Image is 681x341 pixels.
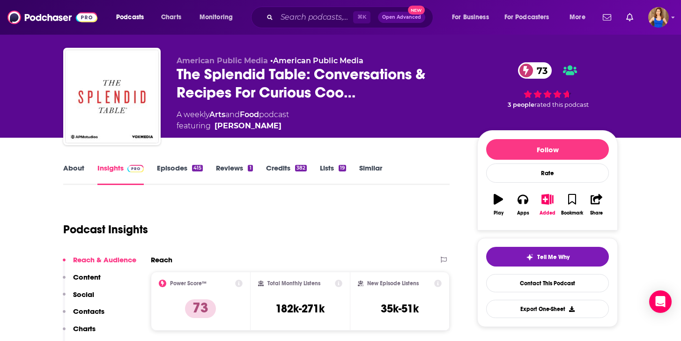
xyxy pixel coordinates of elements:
span: ⌘ K [353,11,370,23]
span: Monitoring [200,11,233,24]
a: Food [240,110,259,119]
div: 382 [295,165,307,171]
div: 415 [192,165,203,171]
a: Reviews1 [216,163,252,185]
span: • [270,56,363,65]
button: Reach & Audience [63,255,136,273]
span: 73 [527,62,552,79]
a: Credits382 [266,163,307,185]
span: American Public Media [177,56,268,65]
button: open menu [445,10,501,25]
button: Contacts [63,307,104,324]
h3: 182k-271k [275,302,325,316]
p: Charts [73,324,96,333]
p: Content [73,273,101,282]
h1: Podcast Insights [63,222,148,237]
a: InsightsPodchaser Pro [97,163,144,185]
div: Open Intercom Messenger [649,290,672,313]
div: Added [540,210,555,216]
span: For Podcasters [504,11,549,24]
span: Open Advanced [382,15,421,20]
button: Added [535,188,560,222]
span: Podcasts [116,11,144,24]
div: Share [590,210,603,216]
button: Export One-Sheet [486,300,609,318]
a: Similar [359,163,382,185]
a: Show notifications dropdown [622,9,637,25]
a: Episodes415 [157,163,203,185]
button: Bookmark [560,188,584,222]
button: Follow [486,139,609,160]
span: Logged in as jhobbsSkyhorse [648,7,669,28]
span: For Business [452,11,489,24]
button: Share [585,188,609,222]
span: More [570,11,585,24]
div: Bookmark [561,210,583,216]
h2: Power Score™ [170,280,207,287]
a: Francis Lam [215,120,281,132]
div: Search podcasts, credits, & more... [260,7,442,28]
a: 73 [518,62,552,79]
h2: New Episode Listens [367,280,419,287]
p: 73 [185,299,216,318]
a: Show notifications dropdown [599,9,615,25]
button: Apps [511,188,535,222]
span: featuring [177,120,289,132]
button: open menu [563,10,597,25]
h2: Total Monthly Listens [267,280,320,287]
div: Play [494,210,503,216]
button: open menu [193,10,245,25]
div: 1 [248,165,252,171]
a: American Public Media [273,56,363,65]
img: User Profile [648,7,669,28]
a: About [63,163,84,185]
p: Contacts [73,307,104,316]
span: rated this podcast [534,101,589,108]
a: Lists19 [320,163,346,185]
h3: 35k-51k [381,302,419,316]
span: New [408,6,425,15]
p: Reach & Audience [73,255,136,264]
a: Contact This Podcast [486,274,609,292]
div: 19 [339,165,346,171]
button: Open AdvancedNew [378,12,425,23]
div: Apps [517,210,529,216]
h2: Reach [151,255,172,264]
span: 3 people [508,101,534,108]
div: A weekly podcast [177,109,289,132]
button: Play [486,188,511,222]
div: 73 3 peoplerated this podcast [477,56,618,115]
img: Podchaser Pro [127,165,144,172]
button: open menu [110,10,156,25]
p: Social [73,290,94,299]
button: Show profile menu [648,7,669,28]
button: open menu [498,10,563,25]
input: Search podcasts, credits, & more... [277,10,353,25]
a: Arts [209,110,225,119]
img: The Splendid Table: Conversations & Recipes For Curious Cooks & Eaters [65,50,159,143]
span: and [225,110,240,119]
button: tell me why sparkleTell Me Why [486,247,609,267]
img: tell me why sparkle [526,253,533,261]
div: Rate [486,163,609,183]
img: Podchaser - Follow, Share and Rate Podcasts [7,8,97,26]
button: Content [63,273,101,290]
button: Social [63,290,94,307]
a: Charts [155,10,187,25]
span: Charts [161,11,181,24]
span: Tell Me Why [537,253,570,261]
